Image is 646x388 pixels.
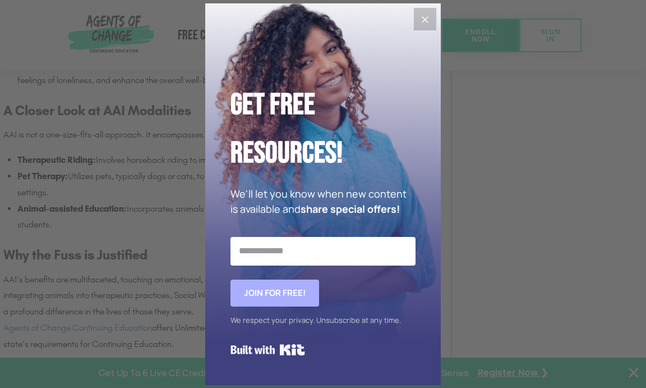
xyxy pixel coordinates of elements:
button: Join for FREE! [230,280,319,307]
a: Built with Kit [230,340,305,360]
button: Close [414,8,436,30]
strong: share special offers! [301,202,400,216]
div: We respect your privacy. Unsubscribe at any time. [230,312,416,328]
h2: Get Free Resources! [230,81,416,178]
input: Email Address [230,237,416,265]
p: We'll let you know when new content is available and [230,186,416,217]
